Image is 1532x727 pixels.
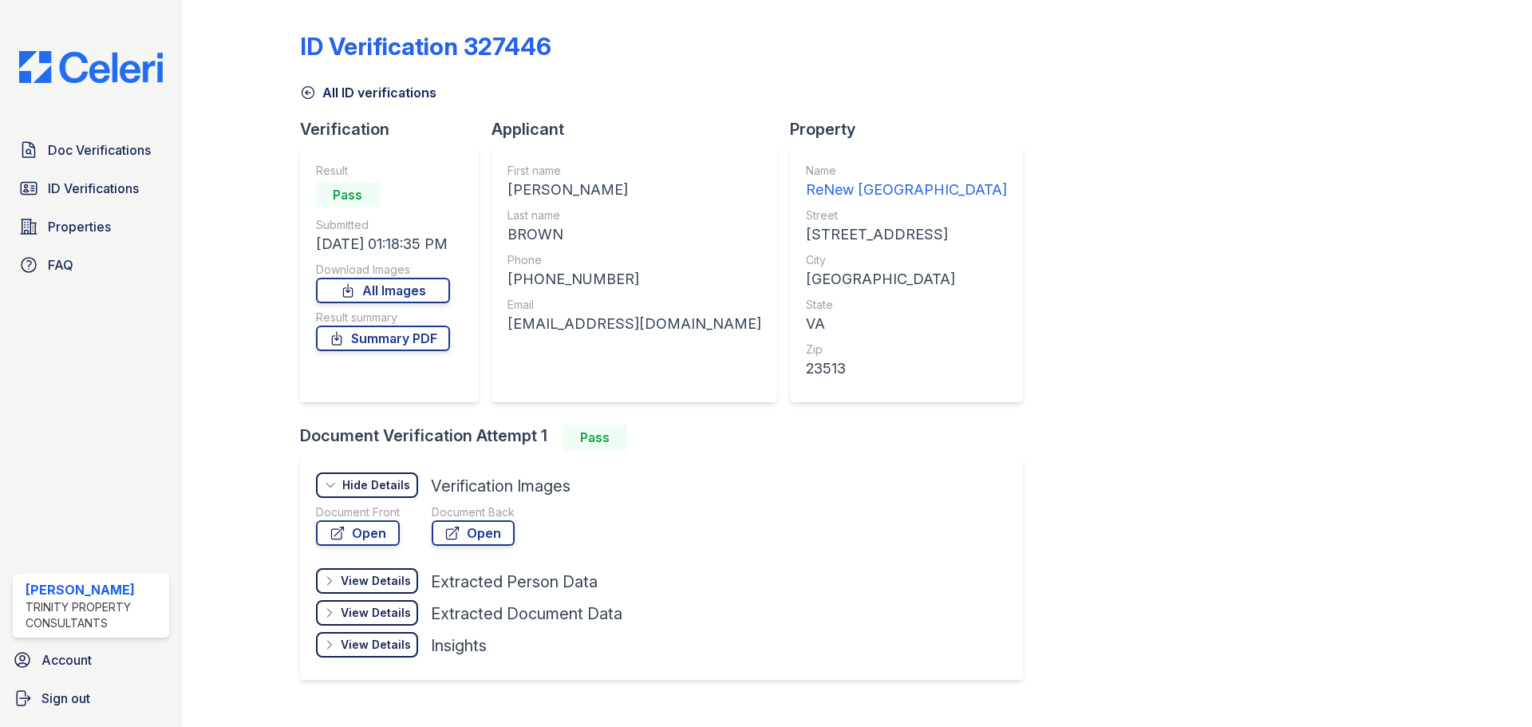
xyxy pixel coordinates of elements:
[431,475,571,497] div: Verification Images
[341,605,411,621] div: View Details
[806,297,1007,313] div: State
[316,278,450,303] a: All Images
[806,163,1007,201] a: Name ReNew [GEOGRAPHIC_DATA]
[790,118,1036,140] div: Property
[13,211,169,243] a: Properties
[13,172,169,204] a: ID Verifications
[1465,663,1516,711] iframe: chat widget
[431,634,487,657] div: Insights
[806,207,1007,223] div: Street
[48,140,151,160] span: Doc Verifications
[806,268,1007,290] div: [GEOGRAPHIC_DATA]
[13,134,169,166] a: Doc Verifications
[507,207,761,223] div: Last name
[492,118,790,140] div: Applicant
[507,179,761,201] div: [PERSON_NAME]
[41,689,90,708] span: Sign out
[300,118,492,140] div: Verification
[316,310,450,326] div: Result summary
[48,255,73,275] span: FAQ
[341,637,411,653] div: View Details
[300,32,551,61] div: ID Verification 327446
[507,297,761,313] div: Email
[13,249,169,281] a: FAQ
[507,163,761,179] div: First name
[806,313,1007,335] div: VA
[507,268,761,290] div: [PHONE_NUMBER]
[316,233,450,255] div: [DATE] 01:18:35 PM
[316,262,450,278] div: Download Images
[507,223,761,246] div: BROWN
[26,580,163,599] div: [PERSON_NAME]
[26,599,163,631] div: Trinity Property Consultants
[48,179,139,198] span: ID Verifications
[432,504,515,520] div: Document Back
[806,179,1007,201] div: ReNew [GEOGRAPHIC_DATA]
[316,504,400,520] div: Document Front
[316,326,450,351] a: Summary PDF
[342,477,410,493] div: Hide Details
[41,650,92,670] span: Account
[48,217,111,236] span: Properties
[431,603,622,625] div: Extracted Document Data
[6,682,176,714] a: Sign out
[316,163,450,179] div: Result
[6,644,176,676] a: Account
[806,358,1007,380] div: 23513
[806,223,1007,246] div: [STREET_ADDRESS]
[806,163,1007,179] div: Name
[6,51,176,83] img: CE_Logo_Blue-a8612792a0a2168367f1c8372b55b34899dd931a85d93a1a3d3e32e68fde9ad4.png
[507,313,761,335] div: [EMAIL_ADDRESS][DOMAIN_NAME]
[316,520,400,546] a: Open
[806,342,1007,358] div: Zip
[806,252,1007,268] div: City
[300,83,436,102] a: All ID verifications
[431,571,598,593] div: Extracted Person Data
[316,182,380,207] div: Pass
[507,252,761,268] div: Phone
[432,520,515,546] a: Open
[563,425,627,450] div: Pass
[316,217,450,233] div: Submitted
[341,573,411,589] div: View Details
[300,425,1036,450] div: Document Verification Attempt 1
